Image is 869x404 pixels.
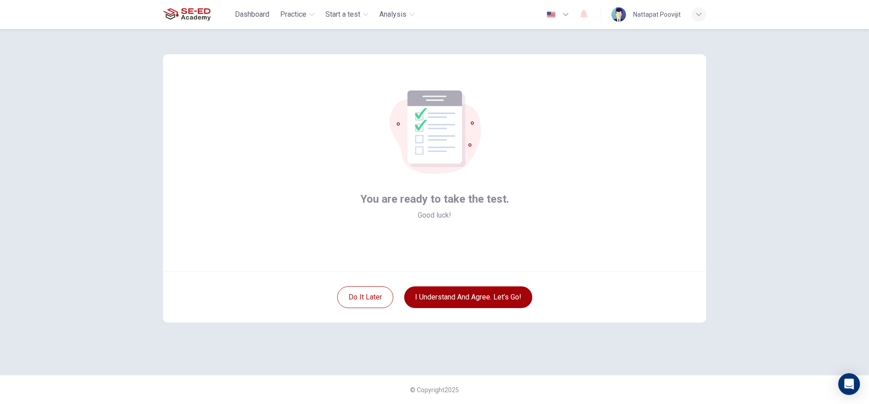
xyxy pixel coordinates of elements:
img: SE-ED Academy logo [163,5,210,24]
span: © Copyright 2025 [410,386,459,394]
button: Dashboard [231,6,273,23]
button: Practice [277,6,318,23]
span: Start a test [325,9,360,20]
span: Practice [280,9,306,20]
button: Start a test [322,6,372,23]
a: SE-ED Academy logo [163,5,231,24]
div: Open Intercom Messenger [838,373,860,395]
img: en [545,11,557,18]
span: Analysis [379,9,406,20]
img: Profile picture [611,7,626,22]
button: I understand and agree. Let’s go! [404,286,532,308]
span: Dashboard [235,9,269,20]
span: You are ready to take the test. [360,192,509,206]
button: Analysis [376,6,418,23]
span: Good luck! [418,210,451,221]
button: Do it later [337,286,393,308]
div: Nattapat Poovijit [633,9,681,20]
